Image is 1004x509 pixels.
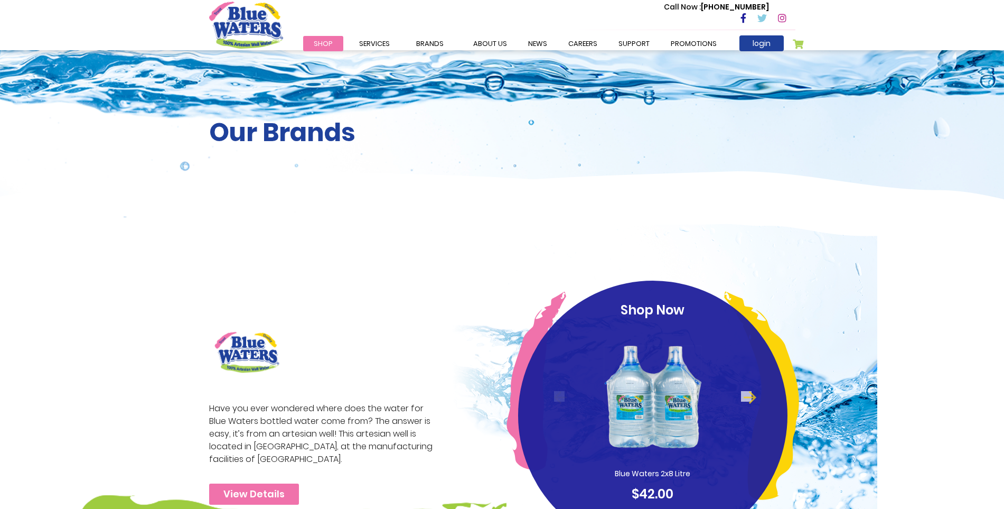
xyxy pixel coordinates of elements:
[538,301,767,320] p: Shop Now
[741,391,752,402] button: Next
[602,325,704,468] img: Blue_Waters_2x8_Litre_1_1.png
[739,35,784,51] a: login
[664,2,769,13] p: [PHONE_NUMBER]
[359,39,390,49] span: Services
[632,485,673,503] span: $42.00
[209,2,283,48] a: store logo
[209,402,438,466] p: Have you ever wondered where does the water for Blue Waters bottled water come from? The answer i...
[660,36,727,51] a: Promotions
[314,39,333,49] span: Shop
[587,468,719,479] p: Blue Waters 2x8 Litre
[538,325,767,504] a: Blue Waters 2x8 Litre $42.00
[209,117,795,148] h2: Our Brands
[416,39,444,49] span: Brands
[463,36,518,51] a: about us
[724,291,799,500] img: yellow-curve.png
[608,36,660,51] a: support
[506,291,566,470] img: pink-curve.png
[554,391,565,402] button: Previous
[518,36,558,51] a: News
[209,484,299,505] a: View Details
[209,326,285,378] img: brand logo
[558,36,608,51] a: careers
[664,2,701,12] span: Call Now :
